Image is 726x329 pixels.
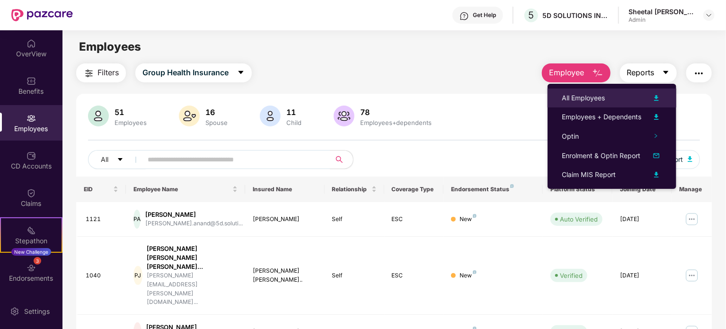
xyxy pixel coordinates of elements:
[147,271,238,307] div: [PERSON_NAME][EMAIL_ADDRESS][PERSON_NAME][DOMAIN_NAME]...
[562,93,605,103] div: All Employees
[592,68,603,79] img: svg+xml;base64,PHN2ZyB4bWxucz0iaHR0cDovL3d3dy53My5vcmcvMjAwMC9zdmciIHhtbG5zOnhsaW5rPSJodHRwOi8vd3...
[334,106,354,126] img: svg+xml;base64,PHN2ZyB4bWxucz0iaHR0cDovL3d3dy53My5vcmcvMjAwMC9zdmciIHhtbG5zOnhsaW5rPSJodHRwOi8vd3...
[560,271,583,280] div: Verified
[76,177,126,202] th: EID
[562,169,616,180] div: Claim MIS Report
[10,307,19,316] img: svg+xml;base64,PHN2ZyBpZD0iU2V0dGluZy0yMHgyMCIgeG1sbnM9Imh0dHA6Ly93d3cudzMub3JnLzIwMDAvc3ZnIiB3aW...
[179,106,200,126] img: svg+xml;base64,PHN2ZyB4bWxucz0iaHR0cDovL3d3dy53My5vcmcvMjAwMC9zdmciIHhtbG5zOnhsaW5rPSJodHRwOi8vd3...
[11,248,51,256] div: New Challenge
[133,186,230,193] span: Employee Name
[86,271,118,280] div: 1040
[651,150,662,161] img: svg+xml;base64,PHN2ZyB4bWxucz0iaHR0cDovL3d3dy53My5vcmcvMjAwMC9zdmciIHhtbG5zOnhsaW5rPSJodHRwOi8vd3...
[332,186,370,193] span: Relationship
[11,9,73,21] img: New Pazcare Logo
[253,267,317,285] div: [PERSON_NAME] [PERSON_NAME]..
[204,119,230,126] div: Spouse
[83,68,95,79] img: svg+xml;base64,PHN2ZyB4bWxucz0iaHR0cDovL3d3dy53My5vcmcvMjAwMC9zdmciIHdpZHRoPSIyNCIgaGVpZ2h0PSIyNC...
[473,270,477,274] img: svg+xml;base64,PHN2ZyB4bWxucz0iaHR0cDovL3d3dy53My5vcmcvMjAwMC9zdmciIHdpZHRoPSI4IiBoZWlnaHQ9IjgiIH...
[332,271,377,280] div: Self
[705,11,713,19] img: svg+xml;base64,PHN2ZyBpZD0iRHJvcGRvd24tMzJ4MzIiIHhtbG5zPSJodHRwOi8vd3d3LnczLm9yZy8yMDAwL3N2ZyIgd2...
[27,188,36,198] img: svg+xml;base64,PHN2ZyBpZD0iQ2xhaW0iIHhtbG5zPSJodHRwOi8vd3d3LnczLm9yZy8yMDAwL3N2ZyIgd2lkdGg9IjIwIi...
[620,215,664,224] div: [DATE]
[113,119,149,126] div: Employees
[473,11,496,19] div: Get Help
[684,212,699,227] img: manageButton
[562,132,579,140] span: Optin
[88,150,146,169] button: Allcaret-down
[560,214,598,224] div: Auto Verified
[672,177,712,202] th: Manage
[460,271,477,280] div: New
[135,63,252,82] button: Group Health Insurancecaret-down
[142,67,229,79] span: Group Health Insurance
[76,63,126,82] button: Filters
[86,215,118,224] div: 1121
[126,177,245,202] th: Employee Name
[27,226,36,235] img: svg+xml;base64,PHN2ZyB4bWxucz0iaHR0cDovL3d3dy53My5vcmcvMjAwMC9zdmciIHdpZHRoPSIyMSIgaGVpZ2h0PSIyMC...
[562,112,641,122] div: Employees + Dependents
[651,92,662,104] img: svg+xml;base64,PHN2ZyB4bWxucz0iaHR0cDovL3d3dy53My5vcmcvMjAwMC9zdmciIHhtbG5zOnhsaW5rPSJodHRwOi8vd3...
[27,76,36,86] img: svg+xml;base64,PHN2ZyBpZD0iQmVuZWZpdHMiIHhtbG5zPSJodHRwOi8vd3d3LnczLm9yZy8yMDAwL3N2ZyIgd2lkdGg9Ij...
[147,244,238,271] div: [PERSON_NAME] [PERSON_NAME] [PERSON_NAME]...
[330,156,348,163] span: search
[260,106,281,126] img: svg+xml;base64,PHN2ZyB4bWxucz0iaHR0cDovL3d3dy53My5vcmcvMjAwMC9zdmciIHhtbG5zOnhsaW5rPSJodHRwOi8vd3...
[332,215,377,224] div: Self
[651,111,662,123] img: svg+xml;base64,PHN2ZyB4bWxucz0iaHR0cDovL3d3dy53My5vcmcvMjAwMC9zdmciIHhtbG5zOnhsaW5rPSJodHRwOi8vd3...
[113,107,149,117] div: 51
[460,215,477,224] div: New
[101,154,108,165] span: All
[542,63,611,82] button: Employee
[684,268,699,283] img: manageButton
[27,114,36,123] img: svg+xml;base64,PHN2ZyBpZD0iRW1wbG95ZWVzIiB4bWxucz0iaHR0cDovL3d3dy53My5vcmcvMjAwMC9zdmciIHdpZHRoPS...
[629,7,695,16] div: Sheetal [PERSON_NAME]
[629,16,695,24] div: Admin
[133,210,141,229] div: PA
[358,119,434,126] div: Employees+dependents
[529,9,534,21] span: 5
[27,263,36,273] img: svg+xml;base64,PHN2ZyBpZD0iRW5kb3JzZW1lbnRzIiB4bWxucz0iaHR0cDovL3d3dy53My5vcmcvMjAwMC9zdmciIHdpZH...
[392,271,436,280] div: ESC
[358,107,434,117] div: 78
[284,119,303,126] div: Child
[237,69,245,77] span: caret-down
[688,156,692,162] img: svg+xml;base64,PHN2ZyB4bWxucz0iaHR0cDovL3d3dy53My5vcmcvMjAwMC9zdmciIHhtbG5zOnhsaW5rPSJodHRwOi8vd3...
[145,219,243,228] div: [PERSON_NAME].anand@5d.soluti...
[662,69,670,77] span: caret-down
[1,236,62,246] div: Stepathon
[34,257,41,265] div: 3
[21,307,53,316] div: Settings
[330,150,354,169] button: search
[562,151,640,161] div: Enrolment & Optin Report
[549,67,584,79] span: Employee
[79,40,141,53] span: Employees
[627,67,655,79] span: Reports
[88,106,109,126] img: svg+xml;base64,PHN2ZyB4bWxucz0iaHR0cDovL3d3dy53My5vcmcvMjAwMC9zdmciIHhtbG5zOnhsaW5rPSJodHRwOi8vd3...
[27,39,36,48] img: svg+xml;base64,PHN2ZyBpZD0iSG9tZSIgeG1sbnM9Imh0dHA6Ly93d3cudzMub3JnLzIwMDAvc3ZnIiB3aWR0aD0iMjAiIG...
[473,214,477,218] img: svg+xml;base64,PHN2ZyB4bWxucz0iaHR0cDovL3d3dy53My5vcmcvMjAwMC9zdmciIHdpZHRoPSI4IiBoZWlnaHQ9IjgiIH...
[97,67,119,79] span: Filters
[84,186,111,193] span: EID
[510,184,514,188] img: svg+xml;base64,PHN2ZyB4bWxucz0iaHR0cDovL3d3dy53My5vcmcvMjAwMC9zdmciIHdpZHRoPSI4IiBoZWlnaHQ9IjgiIH...
[693,68,705,79] img: svg+xml;base64,PHN2ZyB4bWxucz0iaHR0cDovL3d3dy53My5vcmcvMjAwMC9zdmciIHdpZHRoPSIyNCIgaGVpZ2h0PSIyNC...
[284,107,303,117] div: 11
[392,215,436,224] div: ESC
[204,107,230,117] div: 16
[451,186,535,193] div: Endorsement Status
[651,169,662,180] img: svg+xml;base64,PHN2ZyB4bWxucz0iaHR0cDovL3d3dy53My5vcmcvMjAwMC9zdmciIHhtbG5zOnhsaW5rPSJodHRwOi8vd3...
[620,271,664,280] div: [DATE]
[384,177,444,202] th: Coverage Type
[654,133,658,138] span: right
[245,177,325,202] th: Insured Name
[325,177,384,202] th: Relationship
[460,11,469,21] img: svg+xml;base64,PHN2ZyBpZD0iSGVscC0zMngzMiIgeG1sbnM9Imh0dHA6Ly93d3cudzMub3JnLzIwMDAvc3ZnIiB3aWR0aD...
[133,266,142,285] div: PJ
[542,11,609,20] div: 5D SOLUTIONS INDIA PRIVATE LIMITED
[145,210,243,219] div: [PERSON_NAME]
[620,63,677,82] button: Reportscaret-down
[253,215,317,224] div: [PERSON_NAME]
[27,151,36,160] img: svg+xml;base64,PHN2ZyBpZD0iQ0RfQWNjb3VudHMiIGRhdGEtbmFtZT0iQ0QgQWNjb3VudHMiIHhtbG5zPSJodHRwOi8vd3...
[117,156,124,164] span: caret-down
